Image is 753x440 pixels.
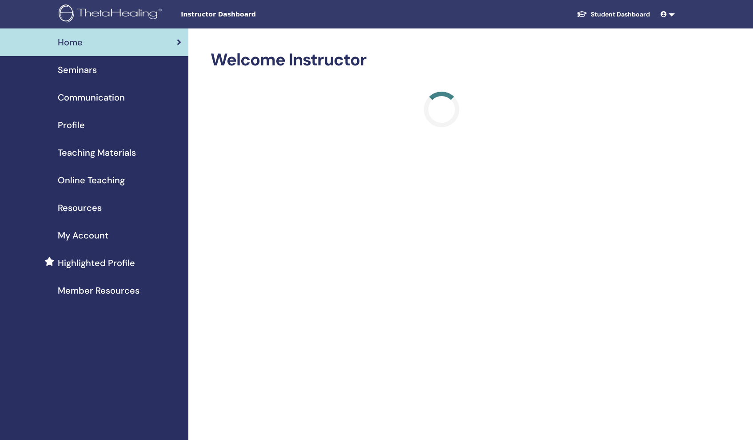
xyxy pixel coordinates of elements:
[58,174,125,187] span: Online Teaching
[577,10,587,18] img: graduation-cap-white.svg
[58,201,102,214] span: Resources
[58,146,136,159] span: Teaching Materials
[58,256,135,270] span: Highlighted Profile
[58,229,108,242] span: My Account
[211,50,673,70] h2: Welcome Instructor
[570,6,657,23] a: Student Dashboard
[58,284,139,297] span: Member Resources
[181,10,314,19] span: Instructor Dashboard
[58,63,97,77] span: Seminars
[58,91,125,104] span: Communication
[58,36,83,49] span: Home
[58,118,85,132] span: Profile
[59,4,165,24] img: logo.png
